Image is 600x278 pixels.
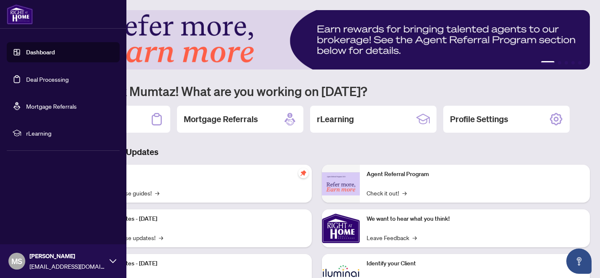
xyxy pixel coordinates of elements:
[367,188,407,198] a: Check it out!→
[298,168,308,178] span: pushpin
[26,102,77,110] a: Mortgage Referrals
[159,233,163,242] span: →
[317,113,354,125] h2: rLearning
[558,61,561,64] button: 2
[88,170,305,179] p: Self-Help
[578,61,581,64] button: 5
[11,255,22,267] span: MS
[155,188,159,198] span: →
[26,128,114,138] span: rLearning
[541,61,554,64] button: 1
[412,233,417,242] span: →
[565,61,568,64] button: 3
[571,61,575,64] button: 4
[88,259,305,268] p: Platform Updates - [DATE]
[322,209,360,247] img: We want to hear what you think!
[29,262,105,271] span: [EMAIL_ADDRESS][DOMAIN_NAME]
[367,170,583,179] p: Agent Referral Program
[566,249,592,274] button: Open asap
[26,75,69,83] a: Deal Processing
[29,251,105,261] span: [PERSON_NAME]
[402,188,407,198] span: →
[367,233,417,242] a: Leave Feedback→
[184,113,258,125] h2: Mortgage Referrals
[44,83,590,99] h1: Welcome back Mumtaz! What are you working on [DATE]?
[44,10,590,69] img: Slide 0
[7,4,33,24] img: logo
[450,113,508,125] h2: Profile Settings
[88,214,305,224] p: Platform Updates - [DATE]
[44,146,590,158] h3: Brokerage & Industry Updates
[367,259,583,268] p: Identify your Client
[322,172,360,195] img: Agent Referral Program
[367,214,583,224] p: We want to hear what you think!
[26,48,55,56] a: Dashboard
